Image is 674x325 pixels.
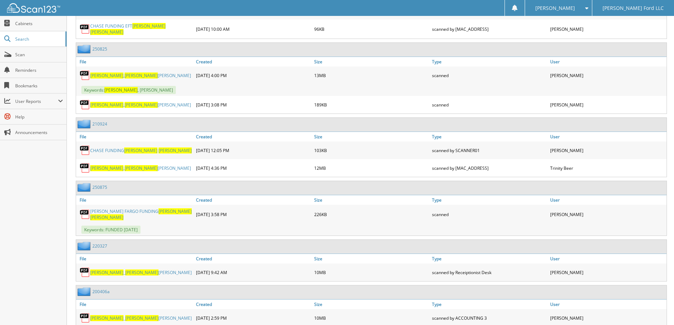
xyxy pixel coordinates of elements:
[90,165,123,171] span: [PERSON_NAME]
[548,195,667,205] a: User
[77,120,92,128] img: folder2.png
[80,209,90,220] img: PDF.png
[430,265,548,279] div: scanned by Receiptionist Desk
[76,132,194,141] a: File
[132,23,166,29] span: [PERSON_NAME]
[548,143,667,157] div: [PERSON_NAME]
[312,57,431,66] a: Size
[81,86,176,94] span: Keywords: , [PERSON_NAME]
[430,207,548,222] div: scanned
[194,254,312,263] a: Created
[548,254,667,263] a: User
[77,242,92,250] img: folder2.png
[312,143,431,157] div: 103KB
[125,165,158,171] span: [PERSON_NAME]
[90,165,191,171] a: [PERSON_NAME],[PERSON_NAME][PERSON_NAME]
[194,98,312,112] div: [DATE] 3:08 PM
[7,3,60,13] img: scan123-logo-white.svg
[90,315,192,321] a: [PERSON_NAME]_[PERSON_NAME][PERSON_NAME]
[90,23,192,35] a: CHASE FUNDING EFT[PERSON_NAME] [PERSON_NAME]
[312,161,431,175] div: 12MB
[77,45,92,53] img: folder2.png
[15,129,63,135] span: Announcements
[76,254,194,263] a: File
[548,311,667,325] div: [PERSON_NAME]
[312,195,431,205] a: Size
[430,311,548,325] div: scanned by ACCOUNTING 3
[430,21,548,37] div: scanned by [MAC_ADDRESS]
[92,121,107,127] a: 210924
[92,184,107,190] a: 250875
[90,214,123,220] span: [PERSON_NAME]
[312,98,431,112] div: 189KB
[639,291,674,325] iframe: Chat Widget
[548,132,667,141] a: User
[90,315,123,321] span: [PERSON_NAME]
[194,143,312,157] div: [DATE] 12:05 PM
[90,269,123,275] span: [PERSON_NAME]
[76,195,194,205] a: File
[548,98,667,112] div: [PERSON_NAME]
[124,147,157,153] span: [PERSON_NAME]
[194,207,312,222] div: [DATE] 3:58 PM
[430,254,548,263] a: Type
[194,300,312,309] a: Created
[80,163,90,173] img: PDF.png
[548,57,667,66] a: User
[194,68,312,82] div: [DATE] 4:00 PM
[125,72,158,79] span: [PERSON_NAME]
[159,208,192,214] span: [PERSON_NAME]
[312,265,431,279] div: 10MB
[90,72,123,79] span: [PERSON_NAME]
[548,161,667,175] div: Trinity Beer
[15,83,63,89] span: Bookmarks
[312,254,431,263] a: Size
[125,315,159,321] span: [PERSON_NAME]
[80,24,90,34] img: PDF.png
[430,68,548,82] div: scanned
[430,300,548,309] a: Type
[430,143,548,157] div: scanned by SCANNER01
[90,147,192,153] a: CHASE FUNDING[PERSON_NAME] [PERSON_NAME]
[194,195,312,205] a: Created
[194,161,312,175] div: [DATE] 4:36 PM
[125,102,158,108] span: [PERSON_NAME]
[90,102,191,108] a: [PERSON_NAME],[PERSON_NAME][PERSON_NAME]
[312,300,431,309] a: Size
[312,207,431,222] div: 226KB
[548,265,667,279] div: [PERSON_NAME]
[194,311,312,325] div: [DATE] 2:59 PM
[76,57,194,66] a: File
[80,70,90,81] img: PDF.png
[81,226,140,234] span: Keywords: FUNDED [DATE]
[125,269,159,275] span: [PERSON_NAME]
[535,6,575,10] span: [PERSON_NAME]
[430,98,548,112] div: scanned
[90,102,123,108] span: [PERSON_NAME]
[159,147,192,153] span: [PERSON_NAME]
[90,269,192,275] a: [PERSON_NAME]_[PERSON_NAME][PERSON_NAME]
[548,21,667,37] div: [PERSON_NAME]
[15,67,63,73] span: Reminders
[77,287,92,296] img: folder2.png
[312,311,431,325] div: 10MB
[194,21,312,37] div: [DATE] 10:00 AM
[80,313,90,323] img: PDF.png
[76,300,194,309] a: File
[312,21,431,37] div: 96KB
[194,265,312,279] div: [DATE] 9:42 AM
[603,6,664,10] span: [PERSON_NAME] Ford LLC
[15,114,63,120] span: Help
[312,68,431,82] div: 13MB
[194,57,312,66] a: Created
[92,243,107,249] a: 220327
[312,132,431,141] a: Size
[548,68,667,82] div: [PERSON_NAME]
[430,161,548,175] div: scanned by [MAC_ADDRESS]
[90,29,123,35] span: [PERSON_NAME]
[80,267,90,278] img: PDF.png
[194,132,312,141] a: Created
[430,132,548,141] a: Type
[90,208,192,220] a: [PERSON_NAME] FARGO FUNDING[PERSON_NAME] [PERSON_NAME]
